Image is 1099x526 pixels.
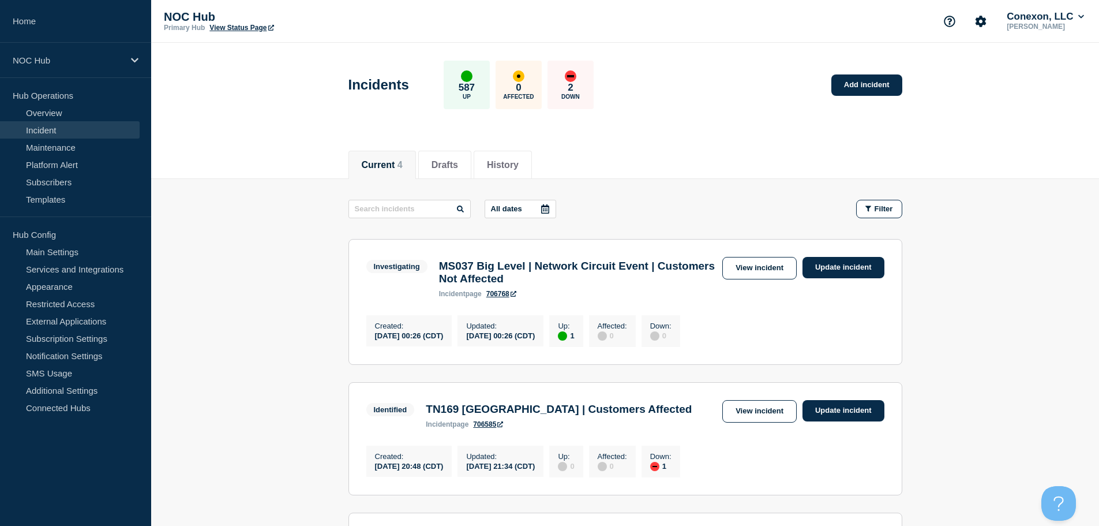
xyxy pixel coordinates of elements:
a: Update incident [802,400,884,421]
button: Filter [856,200,902,218]
div: disabled [598,462,607,471]
p: page [439,290,482,298]
p: Affected [503,94,534,100]
div: disabled [650,331,659,341]
button: Conexon, LLC [1004,11,1086,23]
p: 2 [568,82,573,94]
p: 587 [459,82,475,94]
div: disabled [598,331,607,341]
p: All dates [491,204,522,213]
button: Account settings [969,9,993,33]
div: [DATE] 00:26 (CDT) [466,330,535,340]
a: View Status Page [209,24,273,32]
div: disabled [558,462,567,471]
span: Filter [875,204,893,213]
a: View incident [722,257,797,279]
h1: Incidents [348,77,409,93]
a: Update incident [802,257,884,278]
div: 1 [650,461,672,471]
span: incident [439,290,466,298]
p: Down [561,94,580,100]
div: up [461,70,472,82]
div: down [650,462,659,471]
div: affected [513,70,524,82]
p: Down : [650,322,672,330]
span: incident [426,420,452,428]
p: NOC Hub [13,55,123,65]
iframe: Help Scout Beacon - Open [1041,486,1076,521]
div: 0 [558,461,574,471]
p: Affected : [598,322,627,330]
p: Updated : [466,322,535,330]
span: Investigating [366,260,427,273]
div: [DATE] 21:34 (CDT) [466,461,535,471]
div: 0 [650,330,672,341]
p: Created : [375,452,444,461]
p: Up [463,94,471,100]
p: Up : [558,452,574,461]
h3: TN169 [GEOGRAPHIC_DATA] | Customers Affected [426,403,692,416]
p: Created : [375,322,444,330]
input: Search incidents [348,200,471,218]
button: Current 4 [362,160,403,170]
a: View incident [722,400,797,423]
button: History [487,160,519,170]
div: up [558,331,567,341]
h3: MS037 Big Level | Network Circuit Event | Customers Not Affected [439,260,717,285]
div: [DATE] 20:48 (CDT) [375,461,444,471]
span: 4 [397,160,403,170]
a: 706768 [486,290,516,298]
div: down [565,70,576,82]
button: Support [937,9,962,33]
p: page [426,420,468,428]
a: Add incident [831,74,902,96]
p: Up : [558,322,574,330]
a: 706585 [473,420,503,428]
div: [DATE] 00:26 (CDT) [375,330,444,340]
div: 0 [598,461,627,471]
p: NOC Hub [164,10,395,24]
button: All dates [485,200,556,218]
p: [PERSON_NAME] [1004,23,1086,31]
span: Identified [366,403,415,416]
p: Primary Hub [164,24,205,32]
div: 0 [598,330,627,341]
div: 1 [558,330,574,341]
button: Drafts [432,160,458,170]
p: Updated : [466,452,535,461]
p: Down : [650,452,672,461]
p: Affected : [598,452,627,461]
p: 0 [516,82,521,94]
